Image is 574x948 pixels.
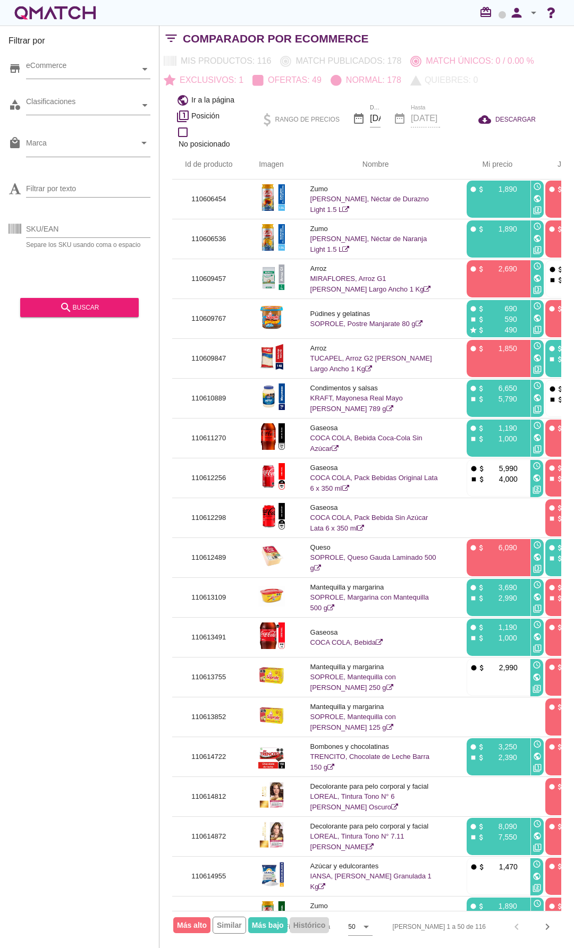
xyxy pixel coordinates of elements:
i: filter_1 [533,326,542,334]
i: fiber_manual_record [548,823,556,831]
i: fiber_manual_record [470,465,478,473]
i: arrow_drop_down [360,920,373,933]
p: 110613852 [185,712,233,722]
i: fiber_manual_record [470,664,478,672]
i: public [533,474,541,482]
i: attach_money [556,276,564,284]
i: fiber_manual_record [469,624,477,631]
a: SOPROLE, Postre Manjarate 80 g [310,320,423,328]
i: fiber_manual_record [548,783,556,791]
i: fiber_manual_record [548,225,556,233]
p: Gaseosa [310,463,441,473]
i: category [9,98,21,111]
i: access_time [533,381,542,390]
i: stop [548,396,556,404]
img: 110613852_3.jpg [258,702,285,729]
i: public [533,354,542,362]
div: Filas por página [179,911,373,942]
p: 1,190 [485,423,517,433]
a: [PERSON_NAME], Néctar de Durazno Light 1.5 L [310,195,429,213]
i: fiber_manual_record [548,305,556,313]
i: fiber_manual_record [548,266,556,274]
p: 110611270 [185,433,233,443]
a: MIRAFLORES, Arroz G1 [PERSON_NAME] Largo Ancho 1 Kg [310,275,431,293]
i: attach_money [556,424,564,432]
i: access_time [533,222,542,230]
i: attach_money [477,754,485,762]
a: white-qmatch-logo [13,2,98,23]
i: access_time [533,262,542,270]
a: LOREAL, Tintura Tono N° 6 [PERSON_NAME] Oscuro [310,792,398,811]
th: Mi precio: Not sorted. Activate to sort ascending. [454,150,533,180]
i: attach_money [556,823,564,831]
i: fiber_manual_record [548,703,556,711]
i: stop [469,395,477,403]
p: 110614872 [185,831,233,842]
i: attach_money [477,185,485,193]
p: 1,890 [485,224,517,234]
i: public [533,633,542,641]
p: 110609847 [185,353,233,364]
i: access_time [533,661,541,669]
img: 110609767_3.jpg [258,304,285,330]
img: 110614955_3.jpg [258,861,285,888]
i: store [9,62,21,75]
button: DESCARGAR [470,110,544,129]
i: attach_money [477,823,485,831]
span: Posición [191,110,220,122]
p: Exclusivos: 1 [175,74,243,87]
i: cloud_download [478,113,495,126]
p: 1,470 [486,861,518,872]
p: Zumo [310,224,441,234]
i: filter_1 [533,405,542,414]
p: Mantequilla y margarina [310,582,441,593]
img: 110613755_3.jpg [258,662,285,689]
p: 6,650 [485,383,517,394]
i: fiber_manual_record [548,743,556,751]
i: attach_money [556,783,564,791]
p: 5,790 [485,394,517,404]
i: attach_money [556,345,564,353]
p: 110606536 [185,234,233,244]
i: person [506,5,527,20]
i: attach_money [478,475,486,483]
i: public [533,234,542,243]
a: [PERSON_NAME], Néctar de Naranja Light 1.5 L [310,235,427,253]
span: No posicionado [179,139,230,150]
span: Ir a la página [191,95,234,106]
i: stop [548,276,556,284]
i: attach_money [477,584,485,592]
p: 110613755 [185,672,233,682]
i: attach_money [478,863,486,871]
button: Next page [538,917,557,936]
p: 1,850 [485,343,517,354]
i: attach_money [556,515,564,523]
i: fiber_manual_record [548,862,556,870]
p: 6,090 [485,542,517,553]
i: attach_money [478,664,486,672]
i: fiber_manual_record [548,385,556,393]
p: 110614955 [185,871,233,882]
i: fiber_manual_record [548,544,556,552]
i: attach_money [556,743,564,751]
p: 1,890 [485,184,517,194]
a: COCA COLA, Bebida Coca-Cola Sin Azúcar [310,434,423,452]
i: fiber_manual_record [548,584,556,592]
img: 110614722_3.jpg [258,742,285,768]
i: stop [469,594,477,602]
i: search [60,301,72,314]
i: star [469,326,477,334]
i: access_time [533,541,542,549]
span: Más alto [173,917,210,933]
i: stop [469,634,477,642]
p: 110612489 [185,552,233,563]
i: arrow_drop_down [527,6,540,19]
a: KRAFT, Mayonesa Real Mayo [PERSON_NAME] 789 g [310,394,403,413]
span: Más bajo [248,917,288,933]
p: 110610889 [185,393,233,404]
p: 1,000 [485,433,517,444]
i: stop [469,435,477,443]
i: attach_money [556,305,564,313]
p: 8,090 [485,821,517,832]
p: Condimentos y salsas [310,383,441,394]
